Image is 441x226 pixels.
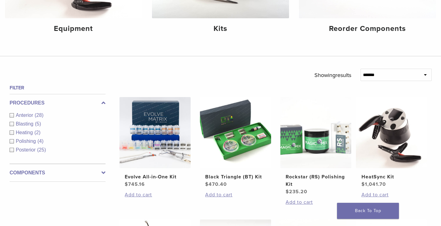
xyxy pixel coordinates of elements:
span: Blasting [16,121,35,126]
span: Heating [16,130,34,135]
span: $ [205,181,209,187]
h2: Black Triangle (BT) Kit [205,173,266,181]
h2: HeatSync Kit [361,173,422,181]
a: Rockstar (RS) Polishing KitRockstar (RS) Polishing Kit $235.20 [280,97,352,195]
bdi: 470.40 [205,181,227,187]
bdi: 235.20 [286,189,307,195]
a: HeatSync KitHeatSync Kit $1,041.70 [356,97,427,188]
p: Showing results [314,69,351,82]
span: (28) [35,113,43,118]
a: Black Triangle (BT) KitBlack Triangle (BT) Kit $470.40 [200,97,271,188]
h4: Filter [10,84,106,92]
span: (5) [35,121,41,126]
a: Add to cart: “Black Triangle (BT) Kit” [205,191,266,198]
a: Evolve All-in-One KitEvolve All-in-One Kit $745.16 [119,97,191,188]
a: Add to cart: “HeatSync Kit” [361,191,422,198]
h4: Equipment [10,23,137,34]
span: $ [361,181,365,187]
h2: Rockstar (RS) Polishing Kit [286,173,346,188]
bdi: 745.16 [125,181,145,187]
bdi: 1,041.70 [361,181,386,187]
a: Add to cart: “Rockstar (RS) Polishing Kit” [286,198,346,206]
span: Anterior [16,113,35,118]
h4: Reorder Components [304,23,431,34]
span: $ [286,189,289,195]
h4: Kits [157,23,284,34]
h2: Evolve All-in-One Kit [125,173,185,181]
a: Add to cart: “Evolve All-in-One Kit” [125,191,185,198]
label: Procedures [10,99,106,107]
span: (25) [37,147,46,152]
img: Evolve All-in-One Kit [119,97,191,168]
img: HeatSync Kit [356,97,427,168]
a: Back To Top [337,203,399,219]
span: $ [125,181,128,187]
img: Black Triangle (BT) Kit [200,97,271,168]
span: (4) [37,139,44,144]
label: Components [10,169,106,177]
span: Polishing [16,139,37,144]
img: Rockstar (RS) Polishing Kit [280,97,352,168]
span: Posterior [16,147,37,152]
span: (2) [34,130,41,135]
